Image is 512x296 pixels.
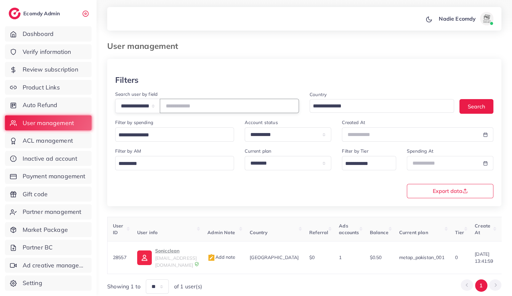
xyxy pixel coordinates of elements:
[342,156,396,170] div: Search for option
[115,127,234,142] div: Search for option
[155,255,197,268] span: [EMAIL_ADDRESS][DOMAIN_NAME]
[311,101,445,111] input: Search for option
[399,254,444,260] span: metap_pakistan_001
[137,250,152,265] img: ic-user-info.36bf1079.svg
[137,229,157,235] span: User info
[5,62,92,77] a: Review subscription
[459,99,493,113] button: Search
[343,159,387,169] input: Search for option
[23,279,42,287] span: Setting
[309,229,328,235] span: Referral
[115,148,141,154] label: Filter by AM
[107,41,183,51] h3: User management
[23,83,60,92] span: Product Links
[23,10,62,17] h2: Ecomdy Admin
[407,148,433,154] label: Spending At
[475,223,490,235] span: Create At
[5,222,92,237] a: Market Package
[23,154,77,163] span: Inactive ad account
[116,130,225,140] input: Search for option
[250,254,299,260] span: [GEOGRAPHIC_DATA]
[23,208,82,216] span: Partner management
[245,119,278,126] label: Account status
[5,169,92,184] a: Payment management
[439,15,476,23] p: Nadie Ecomdy
[5,151,92,166] a: Inactive ad account
[245,148,271,154] label: Current plan
[107,283,140,290] span: Showing 1 to
[475,279,487,292] button: Go to page 1
[339,223,359,235] span: Ads accounts
[5,258,92,273] a: Ad creative management
[115,91,157,97] label: Search user by field
[5,204,92,220] a: Partner management
[23,48,71,56] span: Verify information
[5,240,92,255] a: Partner BC
[435,12,496,25] a: Nadie Ecomdyavatar
[23,119,74,127] span: User management
[207,254,235,260] span: Add note
[5,115,92,131] a: User management
[342,119,365,126] label: Created At
[23,225,68,234] span: Market Package
[342,148,368,154] label: Filter by Tier
[370,254,382,260] span: $0.50
[9,8,62,19] a: logoEcomdy Admin
[23,172,86,181] span: Payment management
[310,99,454,113] div: Search for option
[5,275,92,291] a: Setting
[5,26,92,42] a: Dashboard
[116,159,225,169] input: Search for option
[433,188,468,194] span: Export data
[194,262,199,266] img: 9CAL8B2pu8EFxCJHYAAAAldEVYdGRhdGU6Y3JlYXRlADIwMjItMTItMDlUMDQ6NTg6MzkrMDA6MDBXSlgLAAAAJXRFWHRkYXR...
[23,101,58,109] span: Auto Refund
[480,12,493,25] img: avatar
[23,65,78,74] span: Review subscription
[23,30,54,38] span: Dashboard
[455,229,464,235] span: Tier
[174,283,202,290] span: of 1 user(s)
[370,229,388,235] span: Balance
[155,247,197,255] p: Sonicclean
[5,187,92,202] a: Gift code
[5,97,92,113] a: Auto Refund
[207,254,215,262] img: admin_note.cdd0b510.svg
[399,229,428,235] span: Current plan
[137,247,197,268] a: Sonicclean[EMAIL_ADDRESS][DOMAIN_NAME]
[115,156,234,170] div: Search for option
[23,136,73,145] span: ACL management
[309,254,315,260] span: $0
[461,279,501,292] ul: Pagination
[5,44,92,60] a: Verify information
[115,119,153,126] label: Filter by spending
[407,184,493,198] button: Export data
[23,190,48,199] span: Gift code
[339,254,342,260] span: 1
[207,229,235,235] span: Admin Note
[113,223,124,235] span: User ID
[455,254,458,260] span: 0
[5,133,92,148] a: ACL management
[5,80,92,95] a: Product Links
[250,229,268,235] span: Country
[115,75,138,85] h3: Filters
[113,254,127,260] span: 28557
[475,251,493,264] span: [DATE] 13:41:59
[23,261,87,270] span: Ad creative management
[9,8,21,19] img: logo
[310,91,327,98] label: Country
[23,243,53,252] span: Partner BC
